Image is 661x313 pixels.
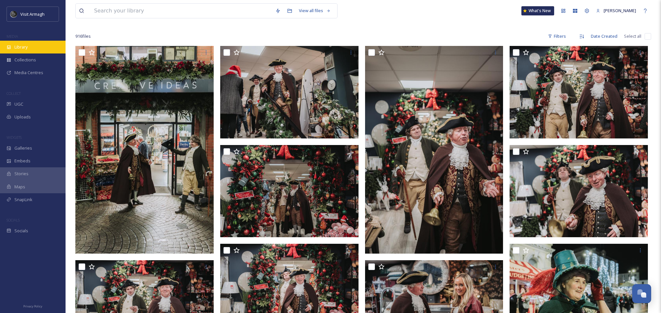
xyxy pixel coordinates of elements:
[7,34,18,39] span: MEDIA
[7,135,22,140] span: WIDGETS
[14,101,23,107] span: UGC
[521,6,554,15] a: What's New
[91,4,272,18] input: Search your library
[14,57,36,63] span: Collections
[75,33,91,39] span: 916 file s
[75,46,214,254] img: ext_1743716518.133505_patrick@patrickhughesphoto.com-A7406676.jpg
[7,218,20,222] span: SOCIALS
[23,302,42,310] a: Privacy Policy
[220,145,359,237] img: ext_1743716514.570662_patrick@patrickhughesphoto.com-A7406638.jpg
[7,91,21,96] span: COLLECT
[510,145,648,237] img: ext_1743716511.353745_patrick@patrickhughesphoto.com-A7406626.jpg
[624,33,641,39] span: Select all
[14,114,31,120] span: Uploads
[14,145,32,151] span: Galleries
[545,30,569,43] div: Filters
[23,304,42,308] span: Privacy Policy
[20,11,45,17] span: Visit Armagh
[220,46,359,138] img: ext_1743716517.239002_patrick@patrickhughesphoto.com-A7406662.jpg
[604,8,636,13] span: [PERSON_NAME]
[510,46,648,138] img: ext_1743716516.383792_patrick@patrickhughesphoto.com-A7406653.jpg
[14,184,25,190] span: Maps
[365,46,503,254] img: ext_1743716516.567171_patrick@patrickhughesphoto.com-A7406660.jpg
[296,4,334,17] a: View all files
[588,30,621,43] div: Date Created
[14,158,30,164] span: Embeds
[10,11,17,17] img: THE-FIRST-PLACE-VISIT-ARMAGH.COM-BLACK.jpg
[14,44,28,50] span: Library
[14,171,29,177] span: Stories
[14,197,32,203] span: SnapLink
[14,228,28,234] span: Socials
[593,4,639,17] a: [PERSON_NAME]
[14,70,43,76] span: Media Centres
[632,284,651,303] button: Open Chat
